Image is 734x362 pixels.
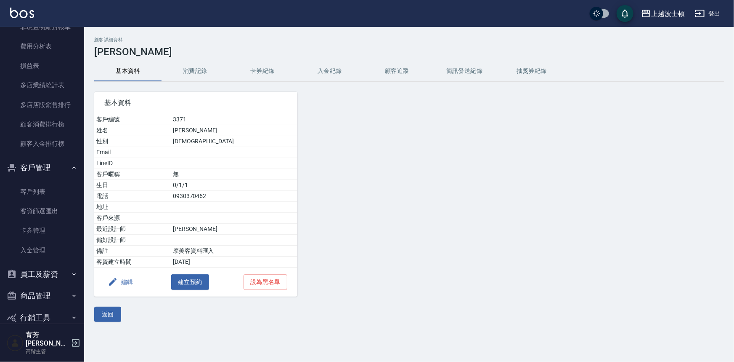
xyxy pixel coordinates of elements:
[94,307,121,322] button: 返回
[171,257,297,268] td: [DATE]
[3,75,81,95] a: 多店業績統計表
[171,169,297,180] td: 無
[171,191,297,202] td: 0930370462
[171,114,297,125] td: 3371
[94,125,171,136] td: 姓名
[94,191,171,202] td: 電話
[617,5,633,22] button: save
[162,61,229,81] button: 消費記錄
[10,8,34,18] img: Logo
[638,5,688,22] button: 上越波士頓
[94,61,162,81] button: 基本資料
[3,182,81,201] a: 客戶列表
[104,99,287,107] span: 基本資料
[3,115,81,134] a: 顧客消費排行榜
[171,274,209,290] button: 建立預約
[94,257,171,268] td: 客資建立時間
[3,95,81,115] a: 多店店販銷售排行
[692,6,724,21] button: 登出
[7,335,24,351] img: Person
[363,61,431,81] button: 顧客追蹤
[94,46,724,58] h3: [PERSON_NAME]
[94,169,171,180] td: 客戶暱稱
[171,246,297,257] td: 摩美客資料匯入
[94,37,724,43] h2: 顧客詳細資料
[244,274,287,290] button: 設為黑名單
[651,8,685,19] div: 上越波士頓
[94,147,171,158] td: Email
[3,221,81,240] a: 卡券管理
[94,235,171,246] td: 偏好設計師
[94,180,171,191] td: 生日
[3,263,81,285] button: 員工及薪資
[3,241,81,260] a: 入金管理
[498,61,565,81] button: 抽獎券紀錄
[94,213,171,224] td: 客戶來源
[26,348,69,355] p: 高階主管
[431,61,498,81] button: 簡訊發送紀錄
[94,136,171,147] td: 性別
[3,56,81,75] a: 損益表
[94,158,171,169] td: LineID
[171,224,297,235] td: [PERSON_NAME]
[94,224,171,235] td: 最近設計師
[171,136,297,147] td: [DEMOGRAPHIC_DATA]
[3,17,81,37] a: 非現金明細對帳單
[3,201,81,221] a: 客資篩選匯出
[3,307,81,329] button: 行銷工具
[171,125,297,136] td: [PERSON_NAME]
[3,37,81,56] a: 費用分析表
[171,180,297,191] td: 0/1/1
[94,246,171,257] td: 備註
[3,157,81,179] button: 客戶管理
[26,331,69,348] h5: 育芳[PERSON_NAME]
[104,274,137,290] button: 編輯
[296,61,363,81] button: 入金紀錄
[3,134,81,153] a: 顧客入金排行榜
[94,202,171,213] td: 地址
[3,285,81,307] button: 商品管理
[229,61,296,81] button: 卡券紀錄
[94,114,171,125] td: 客戶編號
